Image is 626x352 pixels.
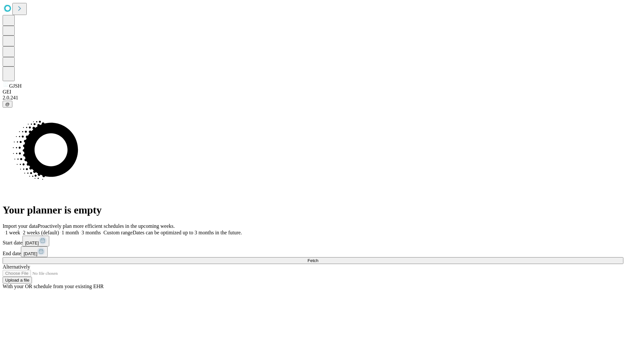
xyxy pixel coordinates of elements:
span: Dates can be optimized up to 3 months in the future. [133,230,242,235]
div: Start date [3,236,623,246]
span: [DATE] [23,251,37,256]
button: [DATE] [21,246,48,257]
span: Fetch [307,258,318,263]
span: Custom range [103,230,132,235]
span: [DATE] [25,241,39,245]
span: @ [5,102,10,107]
span: 3 months [82,230,101,235]
span: 1 week [5,230,20,235]
button: Fetch [3,257,623,264]
span: Proactively plan more efficient schedules in the upcoming weeks. [38,223,175,229]
button: @ [3,101,12,108]
span: 2 weeks (default) [23,230,59,235]
span: GJSH [9,83,22,89]
button: [DATE] [22,236,49,246]
span: 1 month [62,230,79,235]
button: Upload a file [3,277,32,284]
span: Import your data [3,223,38,229]
div: End date [3,246,623,257]
h1: Your planner is empty [3,204,623,216]
div: 2.0.241 [3,95,623,101]
span: With your OR schedule from your existing EHR [3,284,104,289]
span: Alternatively [3,264,30,270]
div: GEI [3,89,623,95]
